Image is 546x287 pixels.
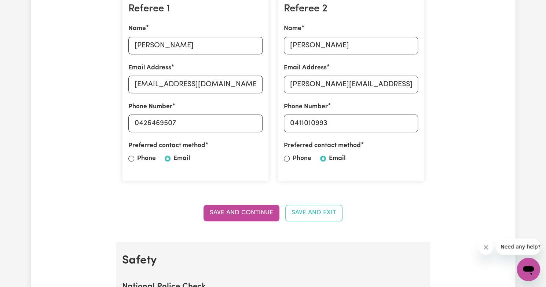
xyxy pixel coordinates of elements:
iframe: Button to launch messaging window [517,258,540,281]
label: Phone [293,154,311,163]
label: Email [173,154,190,163]
button: Save and Exit [285,205,342,221]
h3: Referee 1 [128,3,263,15]
label: Name [284,24,301,33]
label: Preferred contact method [284,141,361,150]
h3: Referee 2 [284,3,418,15]
label: Preferred contact method [128,141,205,150]
iframe: Message from company [496,239,540,255]
span: Need any help? [4,5,44,11]
h2: Safety [122,254,424,268]
label: Email Address [128,63,171,73]
label: Phone Number [128,102,172,112]
label: Name [128,24,146,33]
button: Save and Continue [204,205,279,221]
label: Email [329,154,346,163]
iframe: Close message [479,240,493,255]
label: Phone [137,154,156,163]
label: Phone Number [284,102,328,112]
label: Email Address [284,63,327,73]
